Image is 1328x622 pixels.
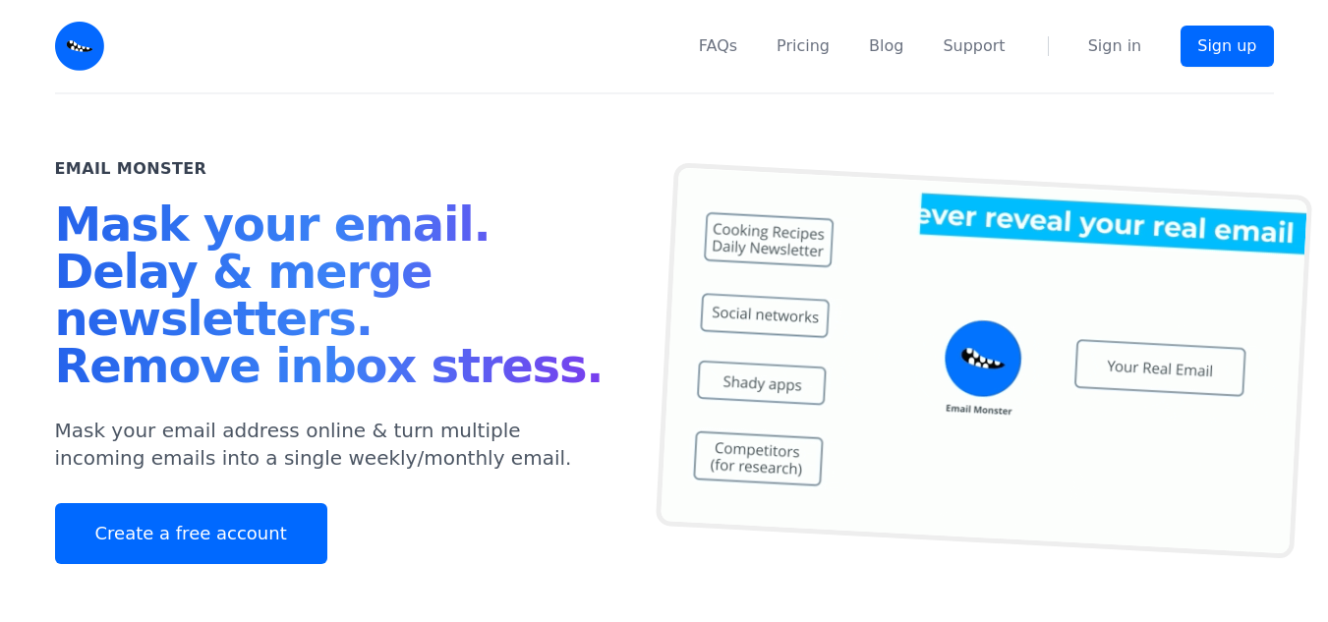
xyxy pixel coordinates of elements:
a: Support [943,34,1005,58]
a: Sign up [1181,26,1273,67]
h1: Mask your email. Delay & merge newsletters. Remove inbox stress. [55,200,617,397]
a: Pricing [777,34,830,58]
a: Sign in [1088,34,1142,58]
p: Mask your email address online & turn multiple incoming emails into a single weekly/monthly email. [55,417,617,472]
img: Email Monster [55,22,104,71]
a: Create a free account [55,503,327,564]
h2: Email Monster [55,157,207,181]
img: temp mail, free temporary mail, Temporary Email [655,162,1311,559]
a: FAQs [699,34,737,58]
a: Blog [869,34,903,58]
